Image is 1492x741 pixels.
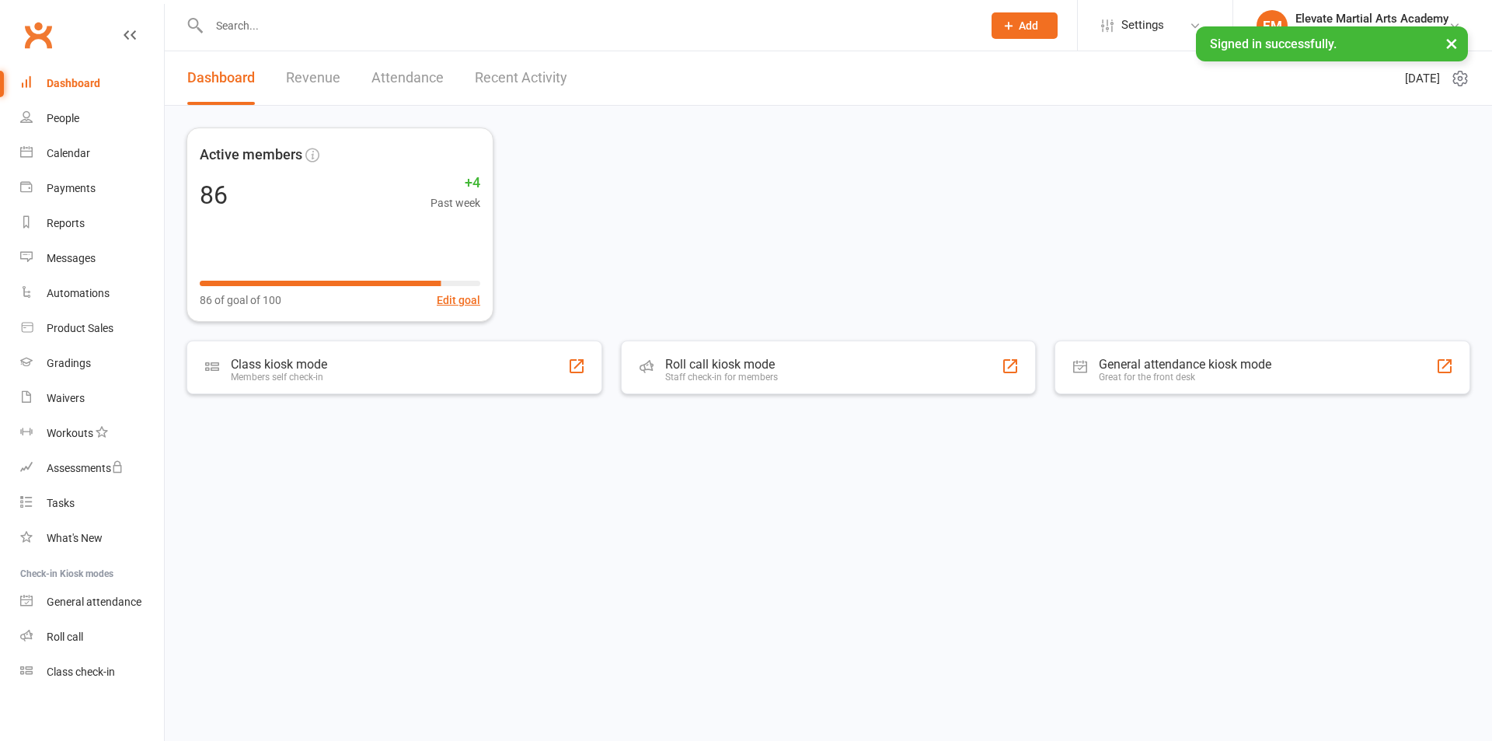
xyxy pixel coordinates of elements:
[204,15,971,37] input: Search...
[431,194,480,211] span: Past week
[47,252,96,264] div: Messages
[231,372,327,383] div: Members self check-in
[1099,372,1271,383] div: Great for the front desk
[47,631,83,643] div: Roll call
[20,206,164,241] a: Reports
[20,416,164,451] a: Workouts
[47,532,103,544] div: What's New
[20,101,164,136] a: People
[665,372,778,383] div: Staff check-in for members
[20,241,164,276] a: Messages
[1099,357,1271,372] div: General attendance kiosk mode
[47,462,124,474] div: Assessments
[47,427,93,439] div: Workouts
[665,357,778,372] div: Roll call kiosk mode
[47,357,91,369] div: Gradings
[20,311,164,346] a: Product Sales
[47,497,75,509] div: Tasks
[47,217,85,229] div: Reports
[47,392,85,404] div: Waivers
[200,183,228,208] div: 86
[1019,19,1038,32] span: Add
[371,51,444,105] a: Attendance
[47,182,96,194] div: Payments
[20,655,164,690] a: Class kiosk mode
[431,172,480,194] span: +4
[47,112,79,124] div: People
[47,147,90,159] div: Calendar
[1295,26,1448,40] div: Elevate Martial Arts Academy
[47,287,110,299] div: Automations
[200,144,302,166] span: Active members
[475,51,567,105] a: Recent Activity
[1257,10,1288,41] div: EM
[20,171,164,206] a: Payments
[20,521,164,556] a: What's New
[1438,26,1466,60] button: ×
[47,666,115,678] div: Class check-in
[20,486,164,521] a: Tasks
[437,292,480,309] button: Edit goal
[20,136,164,171] a: Calendar
[231,357,327,372] div: Class kiosk mode
[20,346,164,381] a: Gradings
[19,16,58,54] a: Clubworx
[20,381,164,416] a: Waivers
[992,12,1058,39] button: Add
[20,66,164,101] a: Dashboard
[47,77,100,89] div: Dashboard
[1295,12,1448,26] div: Elevate Martial Arts Academy
[1121,8,1164,43] span: Settings
[20,585,164,620] a: General attendance kiosk mode
[286,51,340,105] a: Revenue
[47,322,113,334] div: Product Sales
[20,620,164,655] a: Roll call
[1210,37,1337,51] span: Signed in successfully.
[200,292,281,309] span: 86 of goal of 100
[1405,69,1440,88] span: [DATE]
[20,276,164,311] a: Automations
[187,51,255,105] a: Dashboard
[47,596,141,608] div: General attendance
[20,451,164,486] a: Assessments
